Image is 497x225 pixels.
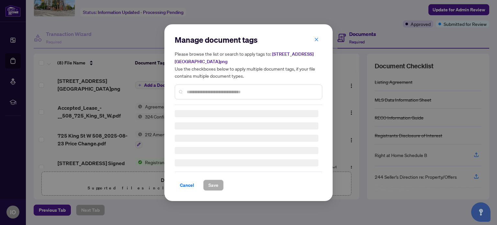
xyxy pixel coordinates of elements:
[471,202,491,222] button: Open asap
[180,180,194,190] span: Cancel
[175,50,322,79] h5: Please browse the list or search to apply tags to: Use the checkboxes below to apply multiple doc...
[175,180,199,191] button: Cancel
[175,51,314,64] span: [STREET_ADDRESS][GEOGRAPHIC_DATA]png
[175,35,322,45] h2: Manage document tags
[203,180,224,191] button: Save
[314,37,319,41] span: close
